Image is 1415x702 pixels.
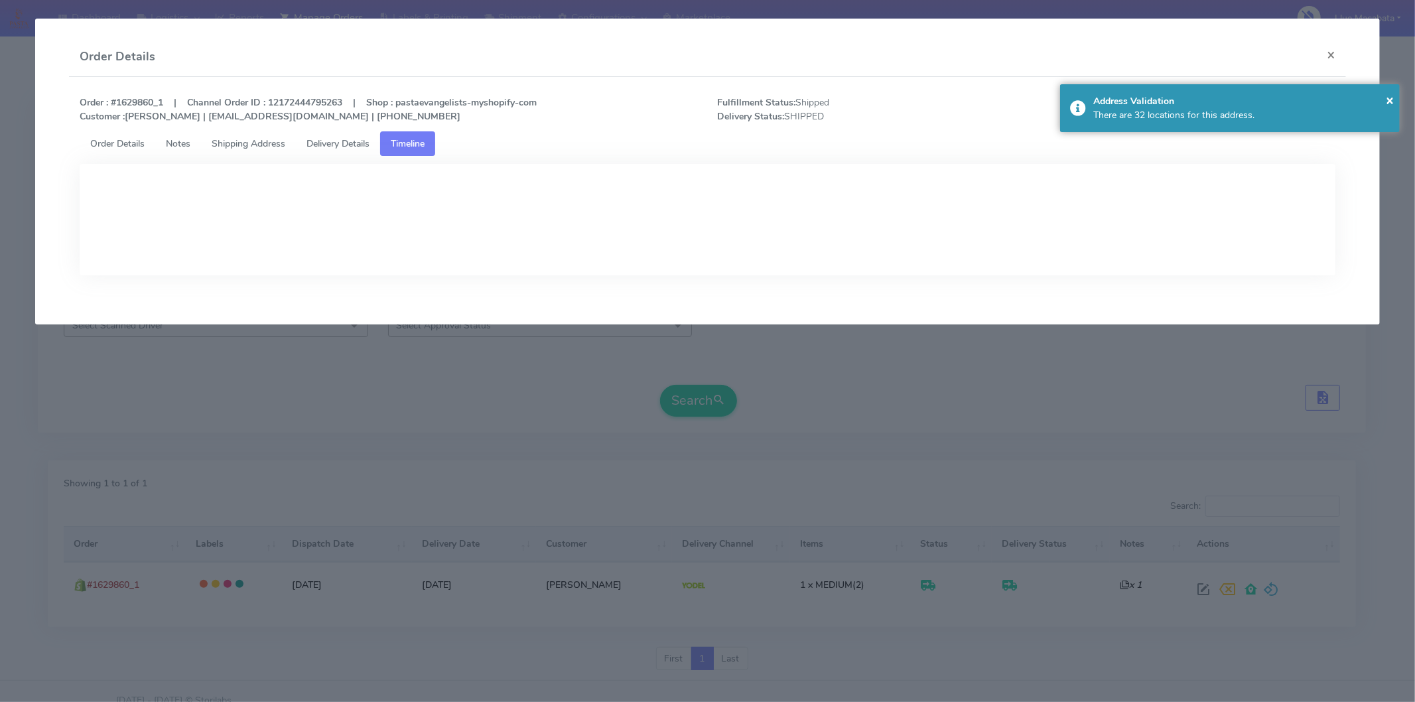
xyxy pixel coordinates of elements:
[1316,37,1346,72] button: Close
[80,110,125,123] strong: Customer :
[80,131,1335,156] ul: Tabs
[90,137,145,150] span: Order Details
[80,48,155,66] h4: Order Details
[306,137,370,150] span: Delivery Details
[717,110,784,123] strong: Delivery Status:
[717,96,795,109] strong: Fulfillment Status:
[1386,90,1394,110] button: Close
[1386,91,1394,109] span: ×
[166,137,190,150] span: Notes
[212,137,285,150] span: Shipping Address
[1093,108,1390,122] div: There are 32 locations for this address.
[1093,94,1390,108] div: Address Validation
[707,96,1026,123] span: Shipped SHIPPED
[391,137,425,150] span: Timeline
[80,96,537,123] strong: Order : #1629860_1 | Channel Order ID : 12172444795263 | Shop : pastaevangelists-myshopify-com [P...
